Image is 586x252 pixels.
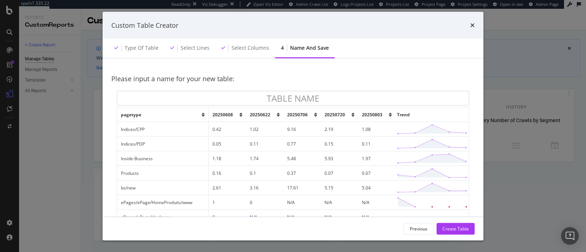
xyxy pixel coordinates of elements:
span: pagetype [121,112,141,118]
td: 0.11 [246,136,283,151]
td: N/A [321,210,358,224]
td: 2.19 [321,122,358,136]
td: 0.1 [246,166,283,180]
td: ePages/ePage/HomeProduits/www [117,195,209,210]
td: N/A [321,195,358,210]
td: 0.77 [283,136,321,151]
td: Inside-Business [117,151,209,166]
td: 17.61 [283,180,321,195]
td: Indices/CPP [117,122,209,136]
td: 1.08 [358,122,396,136]
td: Indices/PDP [117,136,209,151]
div: Open Intercom Messenger [561,227,579,245]
button: Previous [404,223,434,234]
td: 0.11 [358,136,396,151]
td: 0.15 [321,136,358,151]
td: 1.97 [358,151,396,166]
td: 9.16 [283,122,321,136]
td: N/A [283,195,321,210]
div: Please input a name for your new table: [111,67,475,91]
td: 5.48 [283,151,321,166]
div: times [470,20,475,30]
td: 5.93 [321,151,358,166]
td: 0.05 [209,136,246,151]
span: 20250622 [250,112,270,118]
td: 2.61 [209,180,246,195]
td: ePages/ePage/doc/www [117,210,209,224]
div: Create Table [442,225,469,232]
span: 20250706 [287,112,308,118]
div: modal [103,12,483,240]
td: Products [117,166,209,180]
div: Previous [410,225,427,232]
td: 0.42 [209,122,246,136]
span: 20250720 [324,112,345,118]
span: 20250608 [212,112,233,118]
td: N/A [358,195,396,210]
td: N/A [246,210,283,224]
div: Type of table [125,44,159,52]
td: 5.04 [358,180,396,195]
span: Trend [397,112,410,118]
td: 0.16 [209,166,246,180]
td: 5.15 [321,180,358,195]
div: 4 [281,44,284,52]
button: Create Table [437,223,475,234]
td: 0 [209,210,246,224]
input: TABLE NAME [117,91,469,105]
td: 1 [209,195,246,210]
td: 0.37 [283,166,321,180]
div: Custom Table Creator [111,20,178,30]
span: 20250803 [362,112,382,118]
td: 0.07 [358,166,396,180]
td: 1.02 [246,122,283,136]
div: Select lines [181,44,209,52]
td: N/A [283,210,321,224]
td: 0.07 [321,166,358,180]
td: N/A [358,210,396,224]
td: 1.18 [209,151,246,166]
td: 0 [246,195,283,210]
td: bs/new [117,180,209,195]
div: Name and save [290,44,329,52]
div: Select columns [231,44,269,52]
td: 3.16 [246,180,283,195]
td: 1.74 [246,151,283,166]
